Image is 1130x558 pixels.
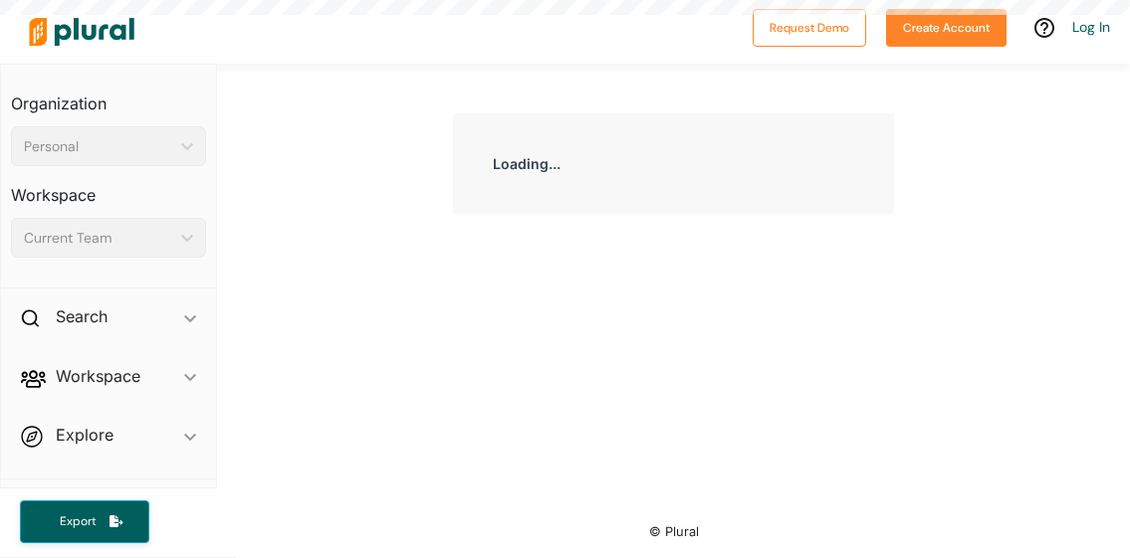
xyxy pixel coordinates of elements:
h3: Organization [11,75,206,118]
button: Export [20,500,149,543]
a: Log In [1072,18,1110,36]
button: Request Demo [753,9,866,47]
div: Personal [24,136,173,157]
a: Create Account [886,16,1007,37]
span: Export [46,513,110,530]
div: Loading... [453,113,894,214]
small: © Plural [649,524,699,539]
h3: Workspace [11,166,206,210]
h2: Search [56,305,108,327]
button: Create Account [886,9,1007,47]
a: Request Demo [753,16,866,37]
div: Current Team [24,228,173,249]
